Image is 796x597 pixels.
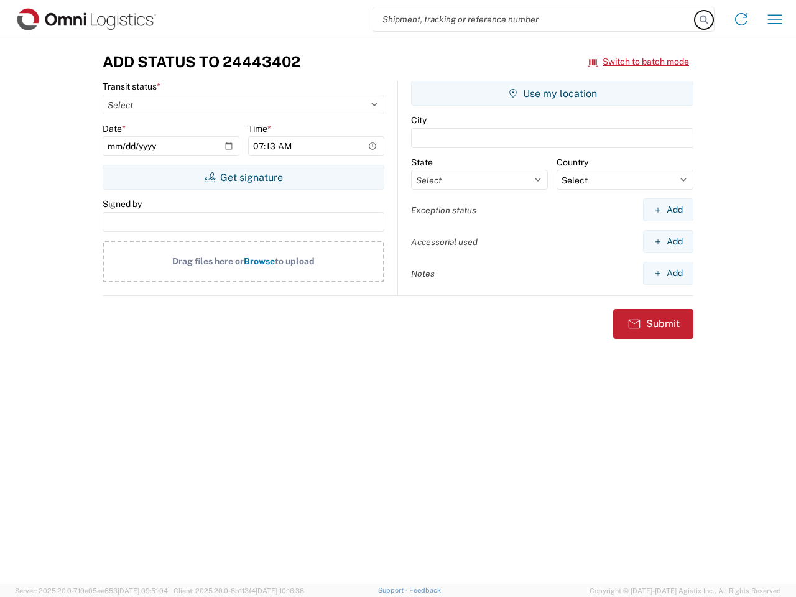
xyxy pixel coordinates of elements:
[15,587,168,595] span: Server: 2025.20.0-710e05ee653
[172,256,244,266] span: Drag files here or
[103,123,126,134] label: Date
[103,81,160,92] label: Transit status
[613,309,693,339] button: Submit
[643,230,693,253] button: Add
[411,81,693,106] button: Use my location
[373,7,695,31] input: Shipment, tracking or reference number
[411,268,435,279] label: Notes
[557,157,588,168] label: Country
[411,205,476,216] label: Exception status
[174,587,304,595] span: Client: 2025.20.0-8b113f4
[378,586,409,594] a: Support
[244,256,275,266] span: Browse
[103,165,384,190] button: Get signature
[118,587,168,595] span: [DATE] 09:51:04
[256,587,304,595] span: [DATE] 10:16:38
[590,585,781,596] span: Copyright © [DATE]-[DATE] Agistix Inc., All Rights Reserved
[588,52,689,72] button: Switch to batch mode
[275,256,315,266] span: to upload
[411,236,478,248] label: Accessorial used
[103,53,300,71] h3: Add Status to 24443402
[643,262,693,285] button: Add
[411,157,433,168] label: State
[411,114,427,126] label: City
[643,198,693,221] button: Add
[248,123,271,134] label: Time
[409,586,441,594] a: Feedback
[103,198,142,210] label: Signed by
